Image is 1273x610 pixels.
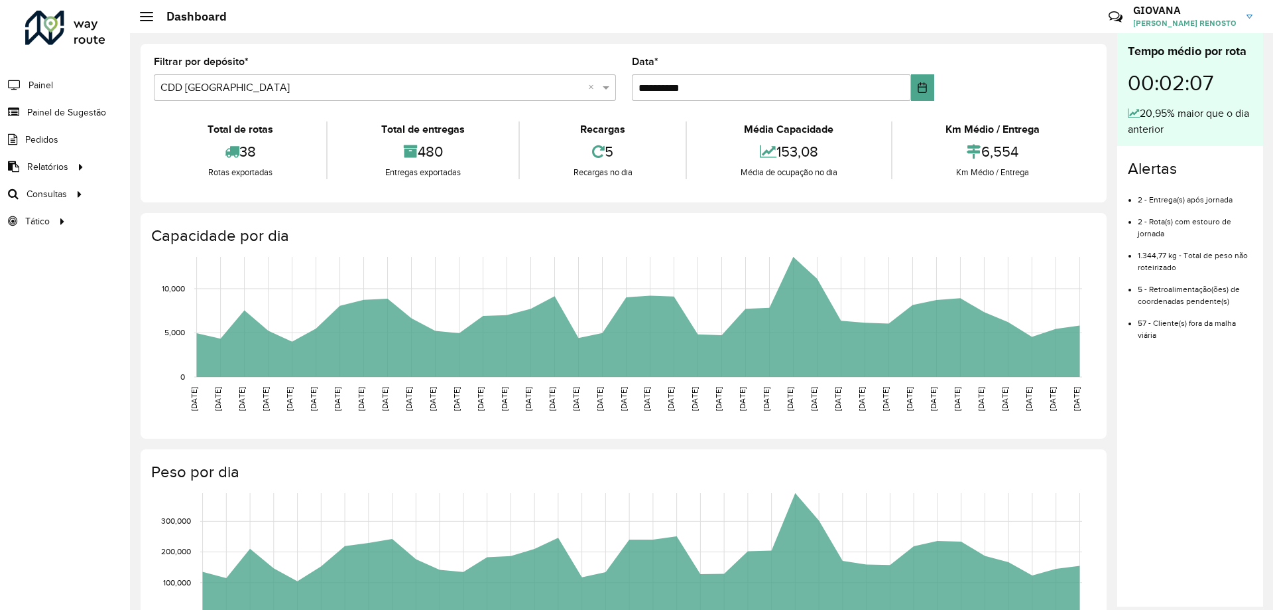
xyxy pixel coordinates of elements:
[1128,42,1252,60] div: Tempo médio por rota
[929,387,938,411] text: [DATE]
[1101,3,1130,31] a: Contato Rápido
[666,387,675,411] text: [DATE]
[1138,273,1252,307] li: 5 - Retroalimentação(ões) de coordenadas pendente(s)
[331,121,515,137] div: Total de entregas
[213,387,222,411] text: [DATE]
[190,387,198,411] text: [DATE]
[161,516,191,525] text: 300,000
[151,226,1093,246] h4: Capacidade por dia
[905,387,914,411] text: [DATE]
[881,387,890,411] text: [DATE]
[1138,184,1252,206] li: 2 - Entrega(s) após jornada
[690,137,887,166] div: 153,08
[1128,60,1252,106] div: 00:02:07
[714,387,723,411] text: [DATE]
[261,387,270,411] text: [DATE]
[162,284,185,293] text: 10,000
[1138,307,1252,341] li: 57 - Cliente(s) fora da malha viária
[428,387,437,411] text: [DATE]
[953,387,961,411] text: [DATE]
[523,121,682,137] div: Recargas
[151,463,1093,482] h4: Peso por dia
[27,106,106,119] span: Painel de Sugestão
[164,329,185,337] text: 5,000
[786,387,794,411] text: [DATE]
[1128,159,1252,179] h4: Alertas
[27,160,68,174] span: Relatórios
[857,387,866,411] text: [DATE]
[642,387,651,411] text: [DATE]
[738,387,747,411] text: [DATE]
[1000,387,1009,411] text: [DATE]
[572,387,580,411] text: [DATE]
[911,74,934,101] button: Choose Date
[595,387,604,411] text: [DATE]
[1138,240,1252,273] li: 1.344,77 kg - Total de peso não roteirizado
[1128,106,1252,137] div: 20,95% maior que o dia anterior
[690,387,699,411] text: [DATE]
[452,387,461,411] text: [DATE]
[810,387,818,411] text: [DATE]
[29,78,53,92] span: Painel
[977,387,985,411] text: [DATE]
[690,166,887,179] div: Média de ocupação no dia
[25,133,58,147] span: Pedidos
[1072,387,1081,411] text: [DATE]
[619,387,628,411] text: [DATE]
[357,387,365,411] text: [DATE]
[163,578,191,587] text: 100,000
[896,121,1090,137] div: Km Médio / Entrega
[157,121,323,137] div: Total de rotas
[896,166,1090,179] div: Km Médio / Entrega
[25,214,50,228] span: Tático
[476,387,485,411] text: [DATE]
[404,387,413,411] text: [DATE]
[1138,206,1252,240] li: 2 - Rota(s) com estouro de jornada
[523,137,682,166] div: 5
[237,387,246,411] text: [DATE]
[1133,17,1237,29] span: [PERSON_NAME] RENOSTO
[1024,387,1033,411] text: [DATE]
[833,387,842,411] text: [DATE]
[154,54,249,70] label: Filtrar por depósito
[381,387,389,411] text: [DATE]
[548,387,556,411] text: [DATE]
[524,387,532,411] text: [DATE]
[153,9,227,24] h2: Dashboard
[309,387,318,411] text: [DATE]
[331,137,515,166] div: 480
[896,137,1090,166] div: 6,554
[632,54,658,70] label: Data
[331,166,515,179] div: Entregas exportadas
[161,548,191,556] text: 200,000
[285,387,294,411] text: [DATE]
[1048,387,1057,411] text: [DATE]
[333,387,341,411] text: [DATE]
[1133,4,1237,17] h3: GIOVANA
[762,387,770,411] text: [DATE]
[500,387,509,411] text: [DATE]
[157,137,323,166] div: 38
[157,166,323,179] div: Rotas exportadas
[588,80,599,96] span: Clear all
[27,187,67,201] span: Consultas
[523,166,682,179] div: Recargas no dia
[690,121,887,137] div: Média Capacidade
[180,372,185,381] text: 0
